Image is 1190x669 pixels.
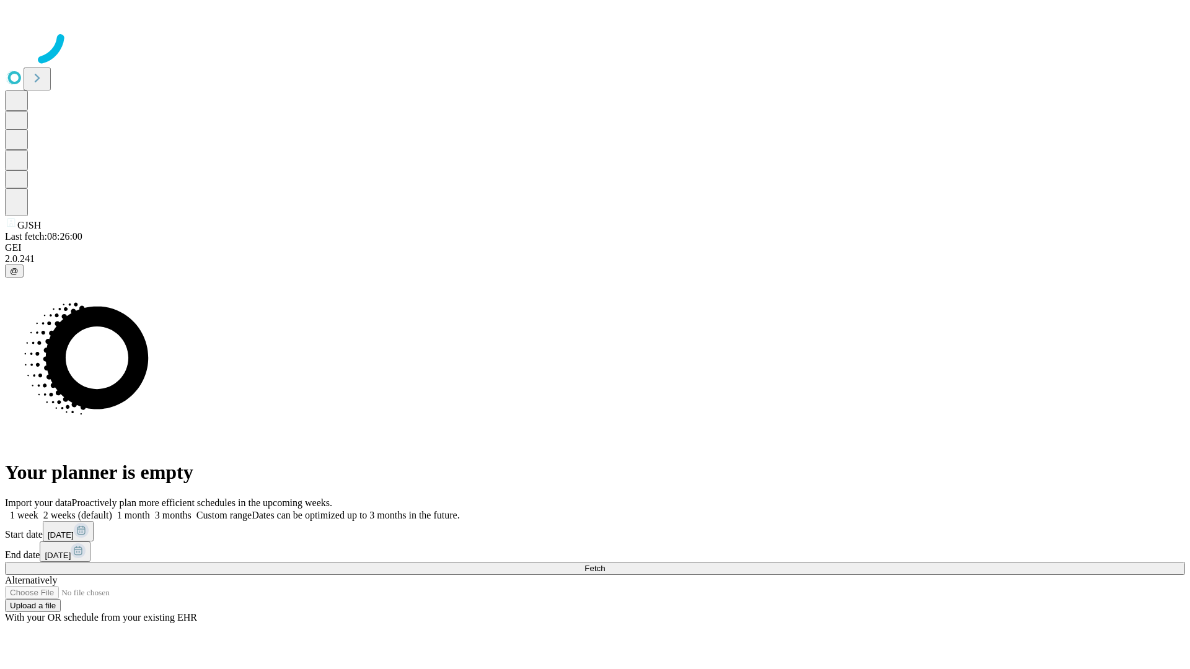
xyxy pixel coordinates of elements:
[584,564,605,573] span: Fetch
[5,265,24,278] button: @
[117,510,150,520] span: 1 month
[196,510,252,520] span: Custom range
[5,541,1185,562] div: End date
[5,599,61,612] button: Upload a file
[40,541,90,562] button: [DATE]
[5,612,197,623] span: With your OR schedule from your existing EHR
[43,521,94,541] button: [DATE]
[5,242,1185,253] div: GEI
[45,551,71,560] span: [DATE]
[252,510,459,520] span: Dates can be optimized up to 3 months in the future.
[5,253,1185,265] div: 2.0.241
[5,461,1185,484] h1: Your planner is empty
[48,530,74,540] span: [DATE]
[43,510,112,520] span: 2 weeks (default)
[5,231,82,242] span: Last fetch: 08:26:00
[5,575,57,585] span: Alternatively
[10,510,38,520] span: 1 week
[10,266,19,276] span: @
[5,521,1185,541] div: Start date
[72,497,332,508] span: Proactively plan more efficient schedules in the upcoming weeks.
[5,497,72,508] span: Import your data
[155,510,192,520] span: 3 months
[5,562,1185,575] button: Fetch
[17,220,41,230] span: GJSH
